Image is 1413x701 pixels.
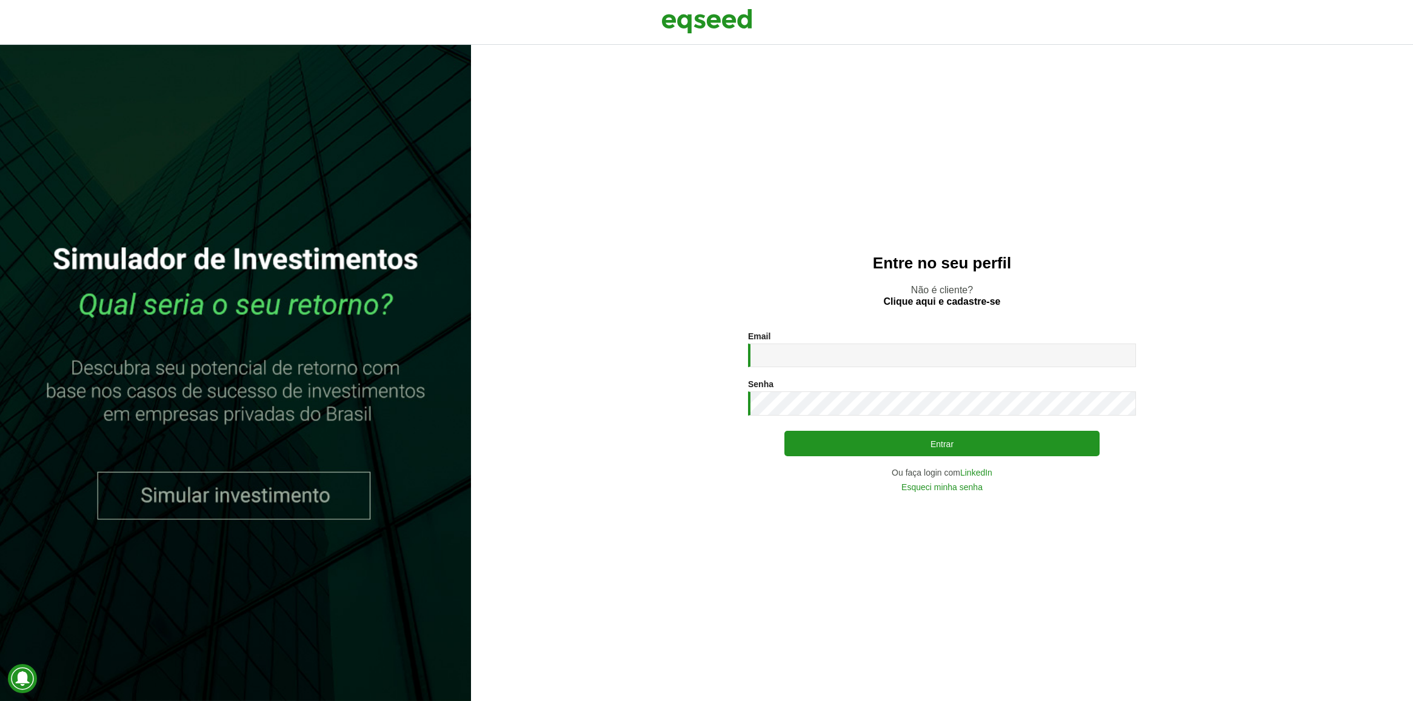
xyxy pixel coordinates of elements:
[901,483,983,491] a: Esqueci minha senha
[748,380,773,388] label: Senha
[661,6,752,36] img: EqSeed Logo
[784,431,1100,456] button: Entrar
[748,332,770,341] label: Email
[884,297,1001,307] a: Clique aqui e cadastre-se
[495,284,1389,307] p: Não é cliente?
[960,468,992,477] a: LinkedIn
[748,468,1136,477] div: Ou faça login com
[495,254,1389,272] h2: Entre no seu perfil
